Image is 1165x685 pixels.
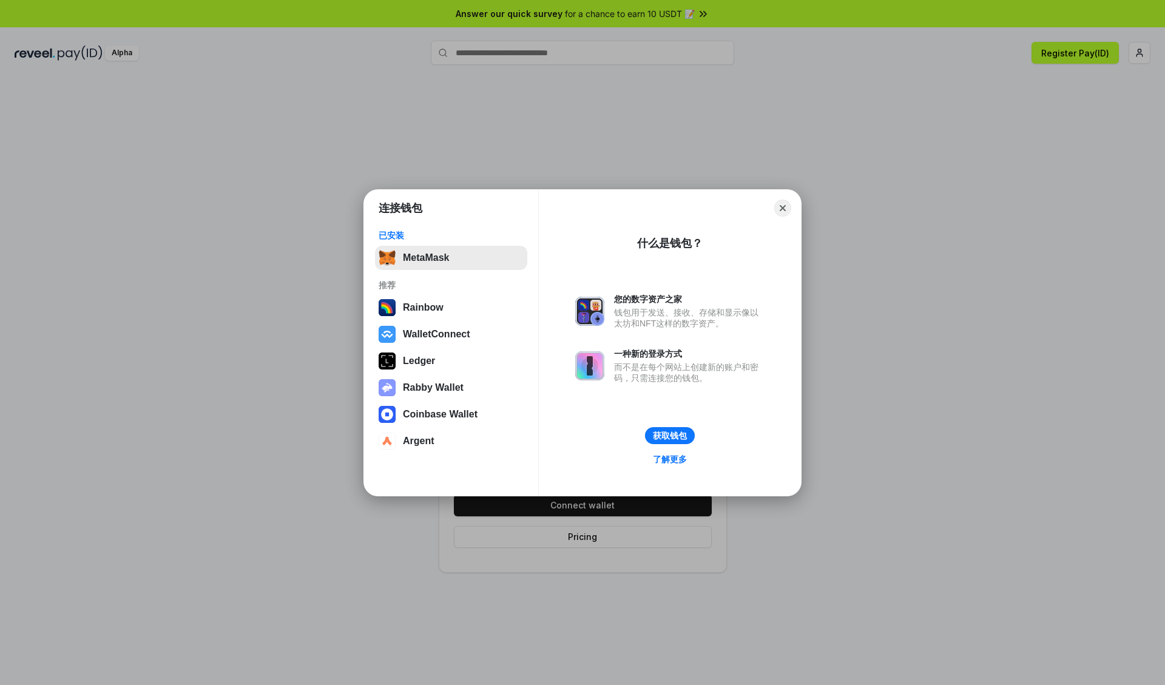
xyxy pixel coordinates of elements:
[575,351,604,380] img: svg+xml,%3Csvg%20xmlns%3D%22http%3A%2F%2Fwww.w3.org%2F2000%2Fsvg%22%20fill%3D%22none%22%20viewBox...
[375,349,527,373] button: Ledger
[379,326,396,343] img: svg+xml,%3Csvg%20width%3D%2228%22%20height%3D%2228%22%20viewBox%3D%220%200%2028%2028%22%20fill%3D...
[375,246,527,270] button: MetaMask
[653,454,687,465] div: 了解更多
[379,379,396,396] img: svg+xml,%3Csvg%20xmlns%3D%22http%3A%2F%2Fwww.w3.org%2F2000%2Fsvg%22%20fill%3D%22none%22%20viewBox...
[614,294,765,305] div: 您的数字资产之家
[375,295,527,320] button: Rainbow
[614,307,765,329] div: 钱包用于发送、接收、存储和显示像以太坊和NFT这样的数字资产。
[614,348,765,359] div: 一种新的登录方式
[379,249,396,266] img: svg+xml,%3Csvg%20fill%3D%22none%22%20height%3D%2233%22%20viewBox%3D%220%200%2035%2033%22%20width%...
[375,429,527,453] button: Argent
[403,329,470,340] div: WalletConnect
[403,252,449,263] div: MetaMask
[646,451,694,467] a: 了解更多
[375,402,527,427] button: Coinbase Wallet
[375,322,527,346] button: WalletConnect
[403,436,434,447] div: Argent
[653,430,687,441] div: 获取钱包
[645,427,695,444] button: 获取钱包
[379,406,396,423] img: svg+xml,%3Csvg%20width%3D%2228%22%20height%3D%2228%22%20viewBox%3D%220%200%2028%2028%22%20fill%3D...
[403,382,464,393] div: Rabby Wallet
[379,230,524,241] div: 已安装
[379,299,396,316] img: svg+xml,%3Csvg%20width%3D%22120%22%20height%3D%22120%22%20viewBox%3D%220%200%20120%20120%22%20fil...
[637,236,703,251] div: 什么是钱包？
[379,280,524,291] div: 推荐
[379,353,396,369] img: svg+xml,%3Csvg%20xmlns%3D%22http%3A%2F%2Fwww.w3.org%2F2000%2Fsvg%22%20width%3D%2228%22%20height%3...
[379,201,422,215] h1: 连接钱包
[379,433,396,450] img: svg+xml,%3Csvg%20width%3D%2228%22%20height%3D%2228%22%20viewBox%3D%220%200%2028%2028%22%20fill%3D...
[575,297,604,326] img: svg+xml,%3Csvg%20xmlns%3D%22http%3A%2F%2Fwww.w3.org%2F2000%2Fsvg%22%20fill%3D%22none%22%20viewBox...
[403,302,444,313] div: Rainbow
[375,376,527,400] button: Rabby Wallet
[774,200,791,217] button: Close
[403,409,478,420] div: Coinbase Wallet
[403,356,435,366] div: Ledger
[614,362,765,383] div: 而不是在每个网站上创建新的账户和密码，只需连接您的钱包。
